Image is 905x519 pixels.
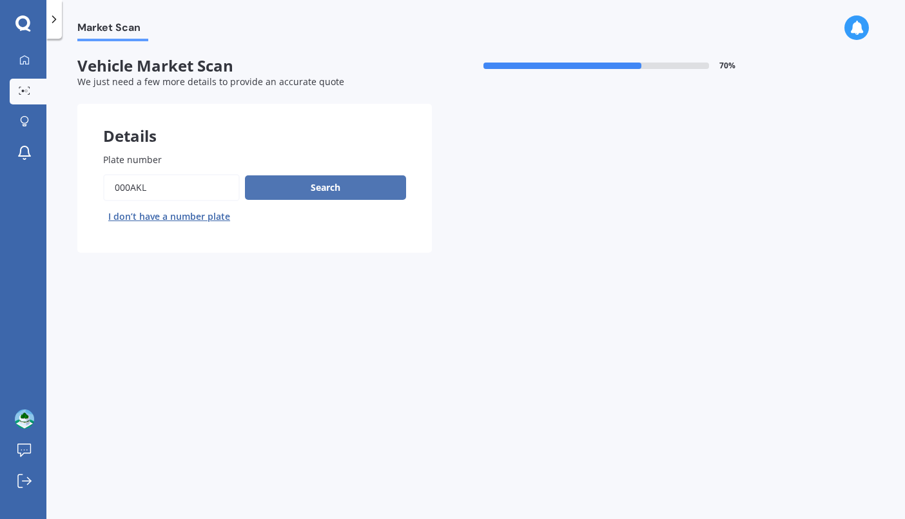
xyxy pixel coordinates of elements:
span: Vehicle Market Scan [77,57,432,75]
span: Market Scan [77,21,148,39]
span: We just need a few more details to provide an accurate quote [77,75,344,88]
button: Search [245,175,406,200]
img: ACg8ocLzbRUZ3ZujsC25w_NhWn4XLAMKQv3uF2NmXC5njQZ6HKdhqCbL=s96-c [15,409,34,429]
div: Details [77,104,432,142]
button: I don’t have a number plate [103,206,235,227]
input: Enter plate number [103,174,240,201]
span: Plate number [103,153,162,166]
span: 70 % [719,61,735,70]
